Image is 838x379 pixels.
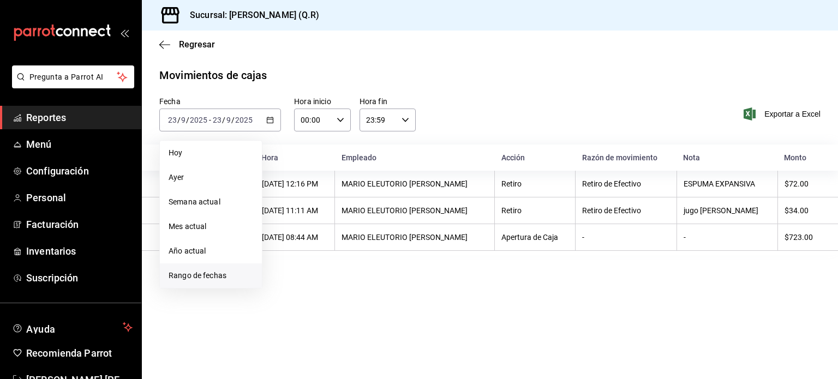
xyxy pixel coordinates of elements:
span: Suscripción [26,270,133,285]
span: Año actual [169,245,253,257]
input: ---- [189,116,208,124]
button: open_drawer_menu [120,28,129,37]
div: MARIO ELEUTORIO [PERSON_NAME] [342,233,488,242]
div: Empleado [342,153,488,162]
button: Exportar a Excel [746,107,821,121]
span: Semana actual [169,196,253,208]
input: -- [212,116,222,124]
div: Acción [501,153,569,162]
span: Rango de fechas [169,270,253,281]
div: Retiro de Efectivo [582,179,669,188]
div: Hora [261,153,328,162]
span: - [209,116,211,124]
div: $34.00 [785,206,821,215]
span: Personal [26,190,133,205]
span: / [186,116,189,124]
div: jugo [PERSON_NAME] [684,206,771,215]
div: [DATE] 11:11 AM [262,206,328,215]
span: Pregunta a Parrot AI [29,71,117,83]
span: / [231,116,235,124]
span: Facturación [26,217,133,232]
div: MARIO ELEUTORIO [PERSON_NAME] [342,206,488,215]
div: Retiro [501,179,568,188]
span: Regresar [179,39,215,50]
button: Regresar [159,39,215,50]
span: Ayuda [26,321,118,334]
div: $72.00 [785,179,821,188]
input: -- [181,116,186,124]
button: Pregunta a Parrot AI [12,65,134,88]
div: - [582,233,669,242]
span: Recomienda Parrot [26,346,133,360]
div: ESPUMA EXPANSIVA [684,179,771,188]
div: [DATE] 08:44 AM [262,233,328,242]
div: Retiro de Efectivo [582,206,669,215]
span: Configuración [26,164,133,178]
label: Fecha [159,98,281,105]
div: Nota [683,153,771,162]
a: Pregunta a Parrot AI [8,79,134,91]
h3: Sucursal: [PERSON_NAME] (Q.R) [181,9,319,22]
div: MARIO ELEUTORIO [PERSON_NAME] [342,179,488,188]
div: - [684,233,771,242]
label: Hora inicio [294,98,351,105]
span: / [177,116,181,124]
div: Monto [784,153,821,162]
label: Hora fin [360,98,416,105]
span: Menú [26,137,133,152]
div: $723.00 [785,233,821,242]
div: [DATE] 12:16 PM [262,179,328,188]
span: Inventarios [26,244,133,258]
span: Hoy [169,147,253,159]
div: Retiro [501,206,568,215]
input: ---- [235,116,253,124]
div: Movimientos de cajas [159,67,267,83]
input: -- [226,116,231,124]
div: Apertura de Caja [501,233,568,242]
div: Razón de movimiento [582,153,670,162]
span: Ayer [169,172,253,183]
span: / [222,116,225,124]
span: Mes actual [169,221,253,232]
span: Reportes [26,110,133,125]
input: -- [167,116,177,124]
